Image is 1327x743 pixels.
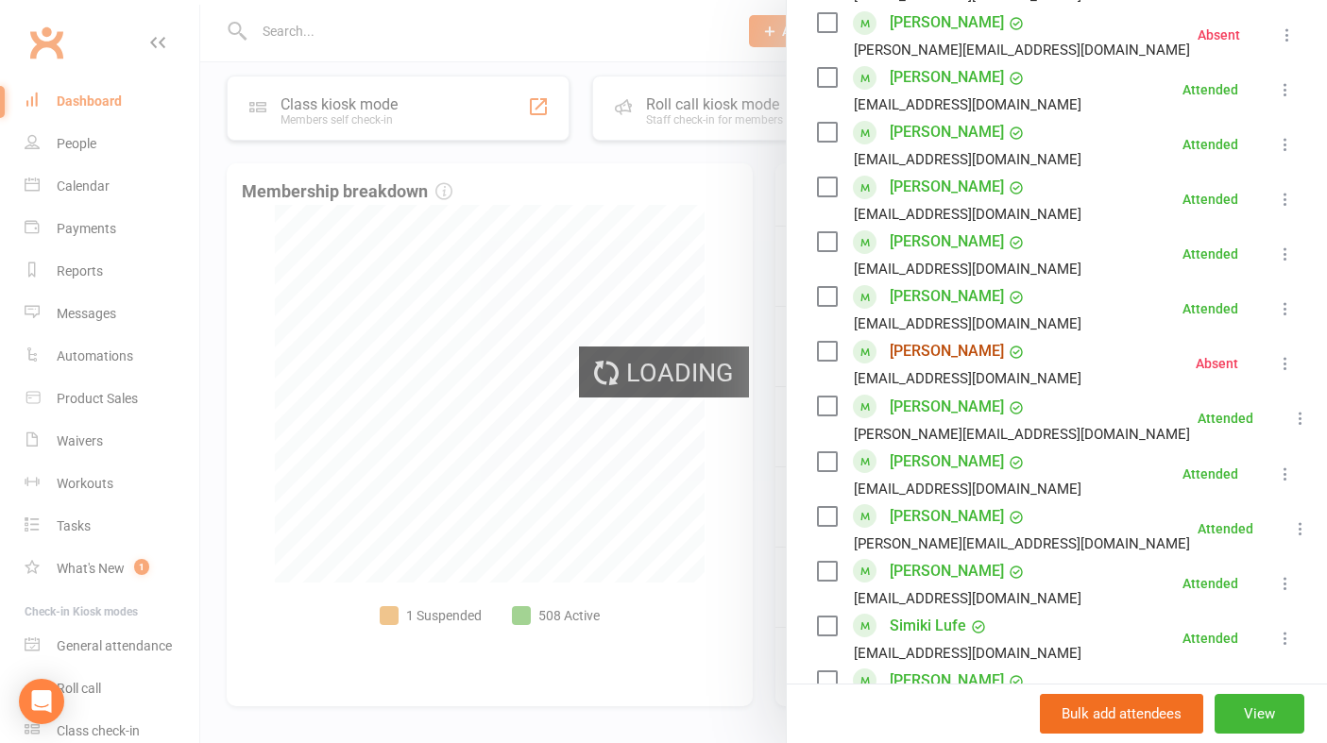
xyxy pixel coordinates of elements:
a: [PERSON_NAME] [890,501,1004,532]
a: [PERSON_NAME] [890,392,1004,422]
a: [PERSON_NAME] [890,336,1004,366]
div: [EMAIL_ADDRESS][DOMAIN_NAME] [854,366,1081,391]
div: Attended [1182,83,1238,96]
div: Attended [1182,577,1238,590]
div: [PERSON_NAME][EMAIL_ADDRESS][DOMAIN_NAME] [854,38,1190,62]
div: [EMAIL_ADDRESS][DOMAIN_NAME] [854,147,1081,172]
div: Absent [1198,28,1240,42]
div: [PERSON_NAME][EMAIL_ADDRESS][DOMAIN_NAME] [854,422,1190,447]
div: [EMAIL_ADDRESS][DOMAIN_NAME] [854,641,1081,666]
a: [PERSON_NAME] [890,227,1004,257]
div: [EMAIL_ADDRESS][DOMAIN_NAME] [854,202,1081,227]
a: [PERSON_NAME] [890,281,1004,312]
a: [PERSON_NAME] [890,117,1004,147]
div: [EMAIL_ADDRESS][DOMAIN_NAME] [854,477,1081,501]
a: [PERSON_NAME] [890,666,1004,696]
div: Absent [1196,357,1238,370]
div: [EMAIL_ADDRESS][DOMAIN_NAME] [854,586,1081,611]
div: Attended [1182,138,1238,151]
div: Attended [1182,247,1238,261]
div: Attended [1198,412,1253,425]
button: Bulk add attendees [1040,694,1203,734]
a: Simiki Lufe [890,611,966,641]
a: [PERSON_NAME] [890,556,1004,586]
div: [EMAIL_ADDRESS][DOMAIN_NAME] [854,93,1081,117]
a: [PERSON_NAME] [890,172,1004,202]
div: Attended [1198,522,1253,535]
div: Attended [1182,632,1238,645]
div: Open Intercom Messenger [19,679,64,724]
div: Attended [1182,302,1238,315]
div: [EMAIL_ADDRESS][DOMAIN_NAME] [854,257,1081,281]
div: [PERSON_NAME][EMAIL_ADDRESS][DOMAIN_NAME] [854,532,1190,556]
div: Attended [1182,467,1238,481]
a: [PERSON_NAME] [890,62,1004,93]
button: View [1215,694,1304,734]
a: [PERSON_NAME] [890,447,1004,477]
div: Attended [1182,193,1238,206]
div: [EMAIL_ADDRESS][DOMAIN_NAME] [854,312,1081,336]
a: [PERSON_NAME] [890,8,1004,38]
